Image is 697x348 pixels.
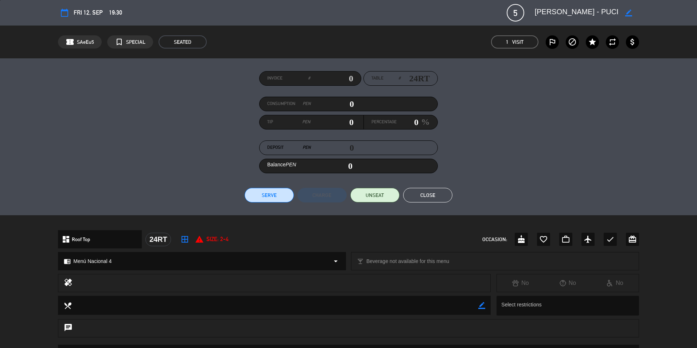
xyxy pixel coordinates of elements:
label: Invoice [267,75,310,82]
i: attach_money [628,38,637,46]
button: calendar_today [58,6,71,19]
span: Fri 12, Sep [74,8,103,18]
span: 1 [506,38,509,46]
span: OCCASION: [482,235,507,244]
i: airplanemode_active [584,235,592,244]
input: number [401,73,430,84]
span: Table [371,75,383,82]
label: Tip [267,119,311,126]
label: Consumption [267,100,311,108]
div: No [544,278,591,288]
i: repeat [608,38,617,46]
span: SAeEu5 [77,38,94,46]
div: No [591,278,638,288]
i: star [588,38,597,46]
span: 19:30 [109,8,122,18]
span: Beverage not available for this menu [366,257,449,266]
button: Serve [245,188,294,202]
span: 5 [507,4,524,22]
em: # [398,75,401,82]
input: 0 [311,98,354,109]
i: block [568,38,577,46]
input: 0 [310,73,353,84]
span: Roof Top [72,235,90,244]
em: PEN [303,144,311,151]
i: check [606,235,615,244]
span: Menú Nacional 4 [73,257,112,266]
i: local_bar [357,258,364,265]
span: SEATED [159,35,207,49]
div: No [497,278,544,288]
i: work_outline [561,235,570,244]
i: card_giftcard [628,235,637,244]
label: Percentage [371,119,397,126]
label: Balance [267,161,296,169]
i: border_color [478,302,485,309]
i: border_all [180,235,189,244]
span: SPECIAL [126,38,145,46]
em: Visit [512,38,523,46]
em: # [308,75,310,82]
i: healing [64,278,73,288]
i: report_problem [195,235,204,244]
i: local_dining [63,301,71,309]
input: 0 [310,117,354,128]
button: UNSEAT [350,188,400,202]
i: turned_in_not [115,38,124,46]
i: dashboard [62,235,70,244]
i: calendar_today [60,8,69,17]
span: confirmation_number [66,38,74,46]
i: cake [517,235,526,244]
div: Size: 2-4 [195,235,229,244]
label: Deposit [267,144,311,151]
button: Charge [297,188,347,202]
input: 0 [397,117,418,128]
i: favorite_border [539,235,548,244]
button: Close [403,188,452,202]
em: PEN [302,119,310,126]
i: arrow_drop_down [331,257,340,266]
div: 24RT [145,233,171,246]
i: chat [64,323,73,333]
i: chrome_reader_mode [64,258,71,265]
em: % [418,115,430,129]
em: PEN [303,100,311,108]
span: UNSEAT [366,192,384,199]
em: PEN [286,162,296,167]
i: border_color [625,9,632,16]
i: outlined_flag [548,38,557,46]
